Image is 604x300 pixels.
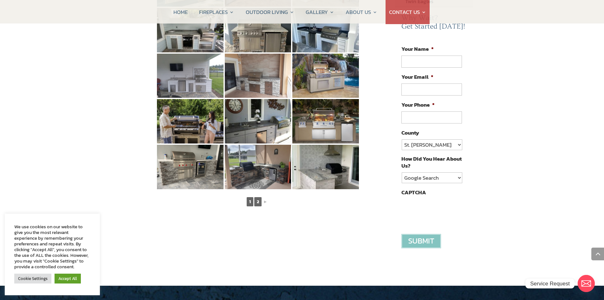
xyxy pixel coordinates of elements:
label: County [401,129,419,136]
img: 23 [292,145,359,189]
img: 13 [225,8,291,52]
label: Your Name [401,45,434,52]
label: Your Email [401,73,433,80]
img: 12 [157,8,224,52]
img: 17 [292,54,359,98]
img: 15 [157,54,224,98]
a: ► [263,198,268,206]
img: 20 [292,99,359,143]
input: Submit [401,234,441,248]
label: CAPTCHA [401,189,426,196]
a: Email [578,275,595,292]
img: 14 [292,8,359,52]
iframe: reCAPTCHA [401,199,498,224]
img: 21 [157,145,224,189]
img: 18 [157,99,224,143]
h2: Why Wait? Get Started [DATE]! [401,14,467,34]
a: 2 [254,197,262,206]
label: Your Phone [401,101,435,108]
img: 19 [225,99,291,143]
div: We use cookies on our website to give you the most relevant experience by remembering your prefer... [14,224,90,270]
img: 16 [225,54,291,98]
label: How Did You Hear About Us? [401,155,462,169]
a: Cookie Settings [14,274,51,283]
img: 22 [225,145,291,189]
a: Accept All [55,274,81,283]
span: 1 [247,197,253,206]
